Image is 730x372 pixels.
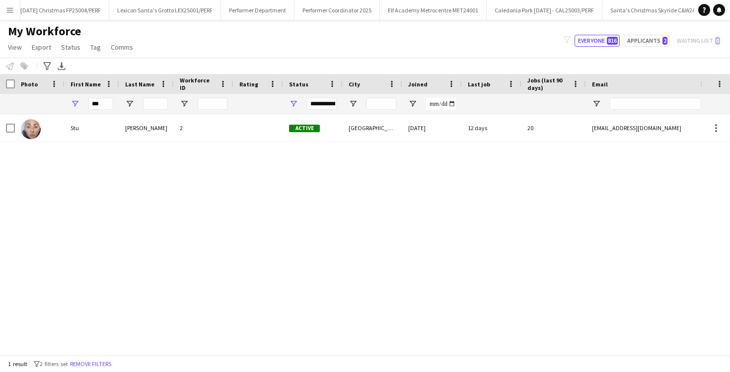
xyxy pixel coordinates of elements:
[68,359,113,370] button: Remove filters
[21,80,38,88] span: Photo
[86,41,105,54] a: Tag
[289,80,308,88] span: Status
[239,80,258,88] span: Rating
[180,76,216,91] span: Workforce ID
[592,99,601,108] button: Open Filter Menu
[402,114,462,142] div: [DATE]
[343,114,402,142] div: [GEOGRAPHIC_DATA]
[88,98,113,110] input: First Name Filter Input
[8,24,81,39] span: My Workforce
[487,0,602,20] button: Caledonia Park [DATE] - CAL25003/PERF
[468,80,490,88] span: Last job
[40,360,68,368] span: 2 filters set
[8,43,22,52] span: View
[71,99,79,108] button: Open Filter Menu
[143,98,168,110] input: Last Name Filter Input
[408,99,417,108] button: Open Filter Menu
[349,80,360,88] span: City
[602,0,727,20] button: Santa's Christmas Skyride C&W24005/PERF
[57,41,84,54] a: Status
[65,114,119,142] div: Stu
[289,125,320,132] span: Active
[521,114,586,142] div: 20
[111,43,133,52] span: Comms
[56,60,68,72] app-action-btn: Export XLSX
[426,98,456,110] input: Joined Filter Input
[662,37,667,45] span: 2
[180,99,189,108] button: Open Filter Menu
[366,98,396,110] input: City Filter Input
[575,35,620,47] button: Everyone816
[4,41,26,54] a: View
[21,119,41,139] img: Stu Bowden
[624,35,669,47] button: Applicants2
[174,114,233,142] div: 2
[527,76,568,91] span: Jobs (last 90 days)
[41,60,53,72] app-action-btn: Advanced filters
[289,99,298,108] button: Open Filter Menu
[221,0,294,20] button: Performer Department
[607,37,618,45] span: 816
[61,43,80,52] span: Status
[349,99,358,108] button: Open Filter Menu
[28,41,55,54] a: Export
[90,43,101,52] span: Tag
[119,114,174,142] div: [PERSON_NAME]
[294,0,380,20] button: Performer Coordinator 2025
[107,41,137,54] a: Comms
[462,114,521,142] div: 12 days
[32,43,51,52] span: Export
[380,0,487,20] button: Elf Academy Metrocentre MET24001
[71,80,101,88] span: First Name
[109,0,221,20] button: Lexicon Santa's Grotto LEX25001/PERF
[125,80,154,88] span: Last Name
[198,98,227,110] input: Workforce ID Filter Input
[592,80,608,88] span: Email
[408,80,428,88] span: Joined
[125,99,134,108] button: Open Filter Menu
